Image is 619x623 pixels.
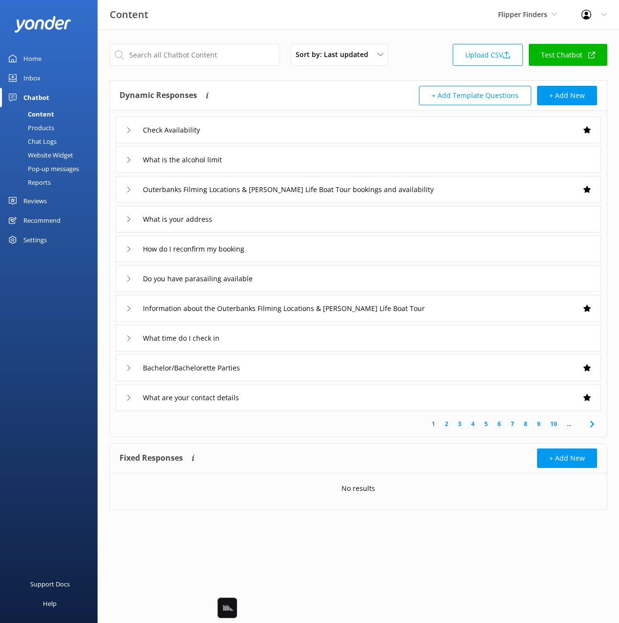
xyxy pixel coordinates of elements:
img: yonder-white-logo.png [15,16,71,32]
a: 9 [532,419,545,428]
span: Flipper Finders [498,10,547,19]
div: Chatbot [23,88,49,107]
h4: Fixed Responses [120,448,183,468]
p: No results [341,483,375,494]
button: + Add New [537,448,597,468]
div: Content [6,107,54,121]
button: + Add New [537,86,597,105]
span: Sort by: Last updated [296,49,374,60]
a: 6 [493,419,506,428]
div: Support Docs [30,574,70,594]
a: 10 [545,419,562,428]
a: Test Chatbot [529,44,607,66]
div: Chat Logs [6,135,57,148]
a: Upload CSV [453,44,523,66]
a: 1 [427,419,440,428]
div: Settings [23,230,47,250]
a: Website Widget [6,148,98,162]
div: Recommend [23,211,60,230]
a: 5 [479,419,493,428]
a: 3 [453,419,466,428]
a: Content [6,107,98,121]
div: Home [23,49,41,68]
a: 2 [440,419,453,428]
a: 7 [506,419,519,428]
div: Help [43,594,57,613]
div: Products [6,121,54,135]
span: ... [562,419,576,428]
div: Inbox [23,68,40,88]
a: Chat Logs [6,135,98,148]
a: 4 [466,419,479,428]
div: Reports [6,175,51,189]
input: Search all Chatbot Content [109,44,280,66]
a: Pop-up messages [6,162,98,175]
a: Reports [6,175,98,189]
a: Products [6,121,98,135]
h4: Dynamic Responses [120,86,197,105]
a: 8 [519,419,532,428]
button: + Add Template Questions [419,86,531,105]
div: Pop-up messages [6,162,79,175]
div: Website Widget [6,148,73,162]
h3: Content [110,7,148,22]
div: Reviews [23,191,47,211]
